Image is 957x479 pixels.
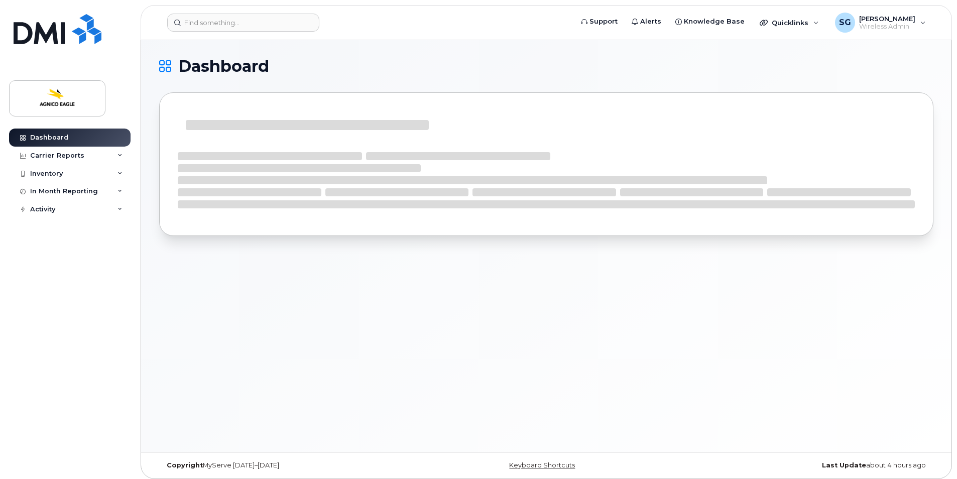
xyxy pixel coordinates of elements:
strong: Copyright [167,461,203,469]
a: Keyboard Shortcuts [509,461,575,469]
div: MyServe [DATE]–[DATE] [159,461,417,469]
div: about 4 hours ago [675,461,933,469]
strong: Last Update [822,461,866,469]
span: Dashboard [178,59,269,74]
